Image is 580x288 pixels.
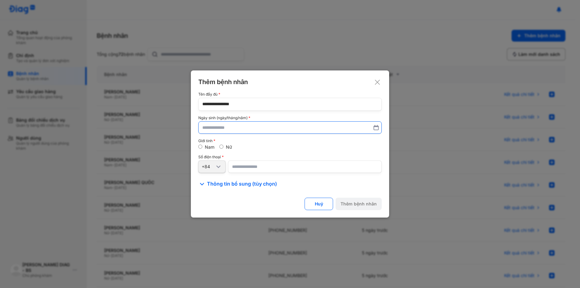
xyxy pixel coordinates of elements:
[205,144,214,150] label: Nam
[226,144,232,150] label: Nữ
[198,155,382,159] div: Số điện thoại
[198,116,382,120] div: Ngày sinh (ngày/tháng/năm)
[336,198,382,210] button: Thêm bệnh nhân
[198,139,382,143] div: Giới tính
[207,180,277,188] span: Thông tin bổ sung (tùy chọn)
[202,164,215,169] div: +84
[198,92,382,97] div: Tên đầy đủ
[341,201,377,207] div: Thêm bệnh nhân
[198,78,382,86] div: Thêm bệnh nhân
[305,198,333,210] button: Huỷ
